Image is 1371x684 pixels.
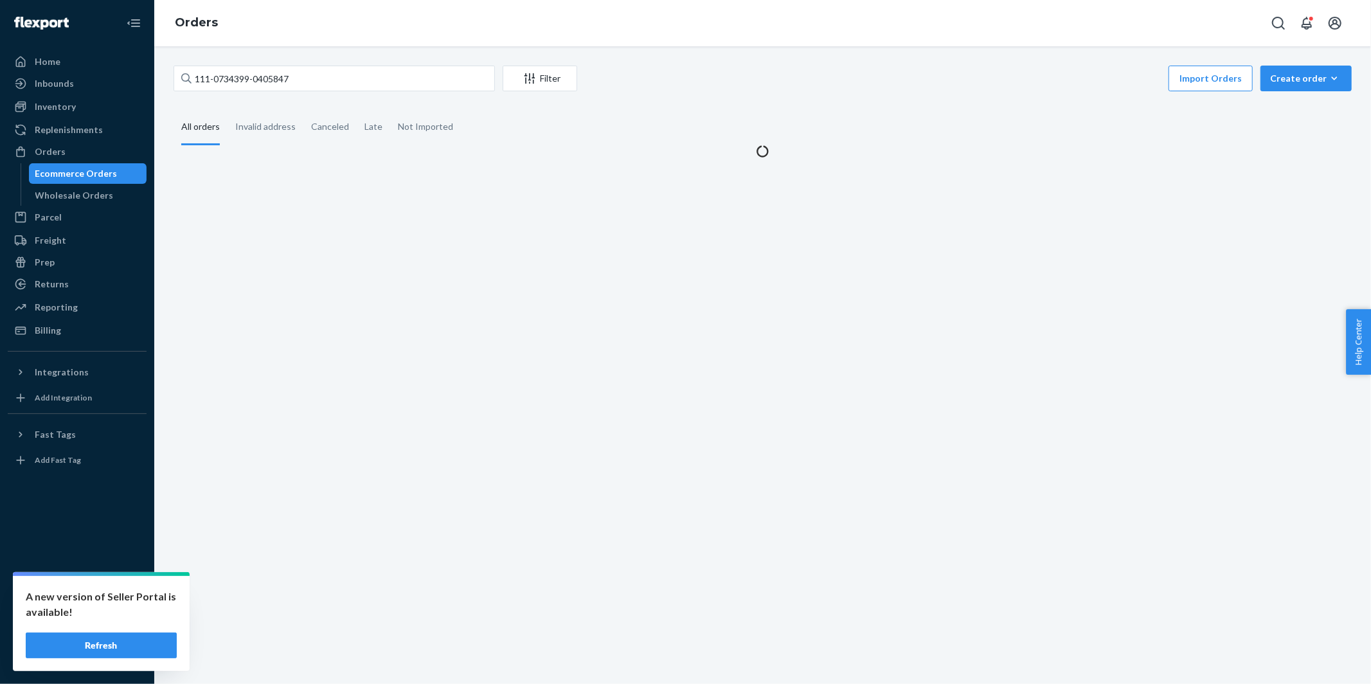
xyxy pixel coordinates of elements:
[8,120,147,140] a: Replenishments
[8,320,147,341] a: Billing
[35,428,76,441] div: Fast Tags
[8,604,147,625] a: Talk to Support
[1346,309,1371,375] button: Help Center
[121,10,147,36] button: Close Navigation
[26,589,177,620] p: A new version of Seller Portal is available!
[35,301,78,314] div: Reporting
[398,110,453,143] div: Not Imported
[35,392,92,403] div: Add Integration
[8,274,147,294] a: Returns
[8,96,147,117] a: Inventory
[8,582,147,603] a: Settings
[35,234,66,247] div: Freight
[503,66,577,91] button: Filter
[35,167,118,180] div: Ecommerce Orders
[8,141,147,162] a: Orders
[1169,66,1253,91] button: Import Orders
[26,633,177,658] button: Refresh
[503,72,577,85] div: Filter
[181,110,220,145] div: All orders
[35,100,76,113] div: Inventory
[8,626,147,647] a: Help Center
[35,455,81,465] div: Add Fast Tag
[175,15,218,30] a: Orders
[235,110,296,143] div: Invalid address
[8,450,147,471] a: Add Fast Tag
[8,252,147,273] a: Prep
[8,51,147,72] a: Home
[8,230,147,251] a: Freight
[174,66,495,91] input: Search orders
[1322,10,1348,36] button: Open account menu
[8,424,147,445] button: Fast Tags
[1260,66,1352,91] button: Create order
[35,256,55,269] div: Prep
[35,55,60,68] div: Home
[35,189,114,202] div: Wholesale Orders
[165,4,228,42] ol: breadcrumbs
[8,648,147,669] button: Give Feedback
[8,362,147,382] button: Integrations
[35,278,69,291] div: Returns
[35,366,89,379] div: Integrations
[364,110,382,143] div: Late
[14,17,69,30] img: Flexport logo
[35,77,74,90] div: Inbounds
[8,388,147,408] a: Add Integration
[1270,72,1342,85] div: Create order
[29,163,147,184] a: Ecommerce Orders
[1294,10,1320,36] button: Open notifications
[1266,10,1291,36] button: Open Search Box
[29,185,147,206] a: Wholesale Orders
[8,207,147,228] a: Parcel
[35,123,103,136] div: Replenishments
[35,324,61,337] div: Billing
[35,211,62,224] div: Parcel
[35,145,66,158] div: Orders
[311,110,349,143] div: Canceled
[8,297,147,318] a: Reporting
[8,73,147,94] a: Inbounds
